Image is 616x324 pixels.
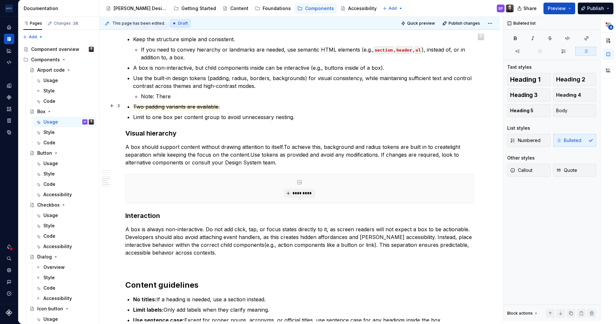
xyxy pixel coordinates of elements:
[4,34,14,44] a: Documentation
[37,108,45,115] div: Box
[33,283,97,293] a: Code
[133,306,474,314] p: Only add labels when they clarify meaning.
[43,77,58,84] div: Usage
[31,56,60,63] div: Components
[141,46,467,61] commenthighlight: If you need to convey hierarchy or landmarks are needed, use semantic HTML elements (e.g., , , ),...
[510,137,541,144] span: Numbered
[264,242,376,248] commenthighlight: (e.g., action components like a button or link)
[178,21,188,26] span: Draft
[4,253,14,264] div: Search ⌘K
[4,127,14,138] a: Data sources
[338,3,379,14] a: Accessibility
[72,21,79,26] span: 28
[507,164,551,177] button: Callout
[4,22,14,32] a: Home
[4,115,14,126] div: Storybook stories
[389,6,397,11] span: Add
[43,264,65,270] div: Overview
[83,119,86,125] div: SP
[89,47,94,52] img: Teunis Vorsteveld
[523,5,537,12] span: Share
[43,222,55,229] div: Style
[440,19,483,28] button: Publish changes
[27,252,97,262] a: Dialog
[43,191,72,198] div: Accessibility
[5,5,13,12] img: f0306bc8-3074-41fb-b11c-7d2e8671d5eb.png
[125,225,474,257] p: A box is always non-interactive. Do not add click, tap, or focus states directly to it, as screen...
[220,3,251,14] a: Content
[507,104,551,117] button: Heading 5
[23,21,42,26] div: Pages
[133,113,474,121] p: Limit to one box per content group to avoid unnecessary nesting.
[33,75,97,86] a: Usage
[374,46,394,54] code: section
[133,74,474,90] p: Use the built-in design tokens (padding, radius, borders, backgrounds) for visual consistency, wh...
[4,57,14,67] div: Code automation
[43,98,55,104] div: Code
[506,5,514,12] img: Teunis Vorsteveld
[399,19,438,28] button: Quick preview
[578,3,613,14] button: Publish
[43,171,55,177] div: Style
[125,280,199,290] commenthighlight: Content guidelines
[27,65,97,75] a: Airport code
[33,241,97,252] a: Accessibility
[43,243,72,250] div: Accessibility
[6,309,12,316] a: Supernova Logo
[449,21,480,26] span: Publish changes
[507,73,551,86] button: Heading 1
[37,67,65,73] div: Airport code
[21,32,45,42] button: Add
[54,21,79,26] div: Changes
[4,45,14,56] div: Analytics
[37,150,52,156] div: Button
[556,92,581,98] span: Heading 4
[507,64,532,70] div: Text styles
[125,143,474,166] p: A box should support content without drawing attention to itself. light separation while keeping ...
[33,138,97,148] a: Code
[33,96,97,106] a: Code
[29,34,37,40] span: Add
[4,80,14,91] div: Design tokens
[498,6,503,11] div: SP
[4,104,14,114] a: Assets
[305,5,334,12] div: Components
[27,106,97,117] a: Box
[33,127,97,138] a: Style
[33,210,97,221] a: Usage
[43,88,55,94] div: Style
[43,212,58,219] div: Usage
[43,160,58,167] div: Usage
[395,46,413,54] code: header
[43,129,55,136] div: Style
[133,306,164,313] strong: Limit labels:
[33,262,97,272] a: Overview
[133,317,184,323] strong: Use sentence case:
[33,158,97,169] a: Usage
[415,46,422,54] code: ul
[43,139,55,146] div: Code
[4,242,14,252] button: Notifications
[4,277,14,287] button: Contact support
[21,54,97,65] div: Components
[553,73,597,86] button: Heading 2
[133,295,474,303] p: If a heading is needed, use a section instead.
[4,92,14,102] a: Components
[507,89,551,102] button: Heading 3
[510,107,533,114] span: Heading 5
[478,34,484,40] img: Teunis Vorsteveld
[33,231,97,241] a: Code
[125,129,474,138] h3: Visual hierarchy
[171,3,219,14] a: Getting Started
[43,285,55,291] div: Code
[27,304,97,314] a: Icon button
[543,3,575,14] button: Preview
[27,200,97,210] a: Checkbox
[553,89,597,102] button: Heading 4
[587,5,604,12] span: Publish
[284,144,450,150] commenthighlight: To achieve this, background and radius tokens are built in to create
